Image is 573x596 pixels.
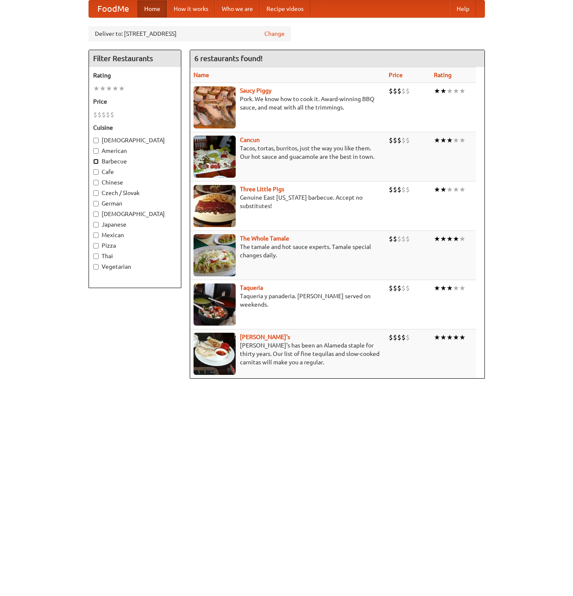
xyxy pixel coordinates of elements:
p: [PERSON_NAME]'s has been an Alameda staple for thirty years. Our list of fine tequilas and slow-c... [194,341,382,366]
li: ★ [440,283,447,293]
input: American [93,148,99,154]
li: ★ [93,84,100,93]
li: ★ [453,333,459,342]
li: $ [401,185,406,194]
li: $ [397,136,401,145]
li: $ [106,110,110,119]
label: Chinese [93,178,177,187]
li: $ [401,333,406,342]
input: Pizza [93,243,99,249]
li: $ [406,234,410,243]
a: Name [194,72,209,78]
li: $ [397,185,401,194]
a: [PERSON_NAME]'s [240,334,290,340]
li: ★ [440,86,447,96]
li: ★ [440,234,447,243]
li: $ [393,136,397,145]
li: $ [406,283,410,293]
p: Tacos, tortas, burritos, just the way you like them. Our hot sauce and guacamole are the best in ... [194,144,382,161]
label: Barbecue [93,157,177,166]
li: $ [401,234,406,243]
li: $ [389,283,393,293]
label: Japanese [93,220,177,229]
a: Help [450,0,476,17]
li: $ [97,110,102,119]
li: ★ [434,86,440,96]
li: ★ [434,333,440,342]
li: ★ [100,84,106,93]
input: Mexican [93,233,99,238]
label: [DEMOGRAPHIC_DATA] [93,136,177,144]
input: [DEMOGRAPHIC_DATA] [93,211,99,217]
label: Mexican [93,231,177,239]
div: Deliver to: [STREET_ADDRESS] [89,26,291,41]
p: Genuine East [US_STATE] barbecue. Accept no substitutes! [194,193,382,210]
li: $ [389,234,393,243]
li: ★ [434,283,440,293]
li: ★ [453,185,459,194]
label: Pizza [93,241,177,250]
li: ★ [459,136,465,145]
a: Saucy Piggy [240,87,272,94]
li: $ [393,86,397,96]
label: [DEMOGRAPHIC_DATA] [93,210,177,218]
li: $ [406,136,410,145]
a: The Whole Tamale [240,235,289,242]
a: Change [264,29,285,38]
li: $ [406,185,410,194]
li: ★ [434,136,440,145]
li: ★ [440,136,447,145]
a: Three Little Pigs [240,186,284,192]
li: $ [389,136,393,145]
p: Taqueria y panaderia. [PERSON_NAME] served on weekends. [194,292,382,309]
li: $ [401,86,406,96]
li: ★ [118,84,125,93]
img: wholetamale.jpg [194,234,236,276]
img: taqueria.jpg [194,283,236,326]
li: ★ [447,333,453,342]
li: $ [102,110,106,119]
input: Barbecue [93,159,99,164]
input: Czech / Slovak [93,190,99,196]
a: Recipe videos [260,0,310,17]
label: Cafe [93,168,177,176]
a: Taqueria [240,284,263,291]
img: cancun.jpg [194,136,236,178]
li: ★ [434,234,440,243]
img: littlepigs.jpg [194,185,236,227]
li: $ [389,185,393,194]
li: ★ [106,84,112,93]
a: How it works [167,0,215,17]
li: ★ [459,234,465,243]
input: German [93,201,99,206]
li: $ [397,86,401,96]
li: ★ [440,185,447,194]
li: $ [110,110,114,119]
label: Thai [93,252,177,260]
h5: Price [93,97,177,106]
li: $ [401,283,406,293]
input: Thai [93,254,99,259]
li: $ [397,333,401,342]
li: ★ [453,283,459,293]
input: [DEMOGRAPHIC_DATA] [93,138,99,143]
a: FoodMe [89,0,137,17]
h4: Filter Restaurants [89,50,181,67]
li: ★ [447,185,453,194]
h5: Rating [93,71,177,80]
li: ★ [447,283,453,293]
li: $ [393,283,397,293]
li: $ [397,234,401,243]
label: German [93,199,177,208]
li: $ [393,185,397,194]
li: ★ [459,283,465,293]
li: ★ [434,185,440,194]
a: Cancun [240,136,260,143]
ng-pluralize: 6 restaurants found! [194,54,263,62]
a: Price [389,72,403,78]
li: $ [406,86,410,96]
img: saucy.jpg [194,86,236,128]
